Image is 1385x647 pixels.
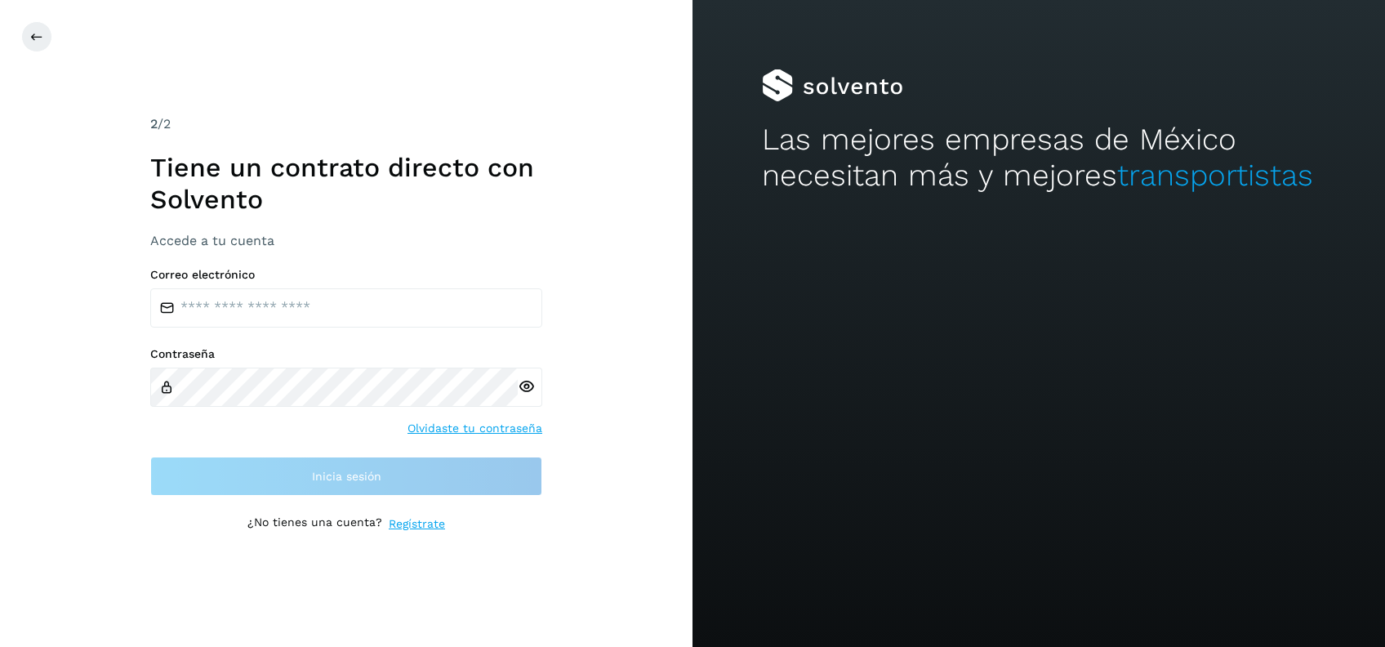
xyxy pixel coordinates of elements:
[1117,158,1313,193] span: transportistas
[150,268,542,282] label: Correo electrónico
[150,114,542,134] div: /2
[150,116,158,132] span: 2
[150,457,542,496] button: Inicia sesión
[150,347,542,361] label: Contraseña
[407,420,542,437] a: Olvidaste tu contraseña
[389,515,445,533] a: Regístrate
[150,152,542,215] h1: Tiene un contrato directo con Solvento
[247,515,382,533] p: ¿No tienes una cuenta?
[312,471,381,482] span: Inicia sesión
[150,233,542,248] h3: Accede a tu cuenta
[762,122,1316,194] h2: Las mejores empresas de México necesitan más y mejores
